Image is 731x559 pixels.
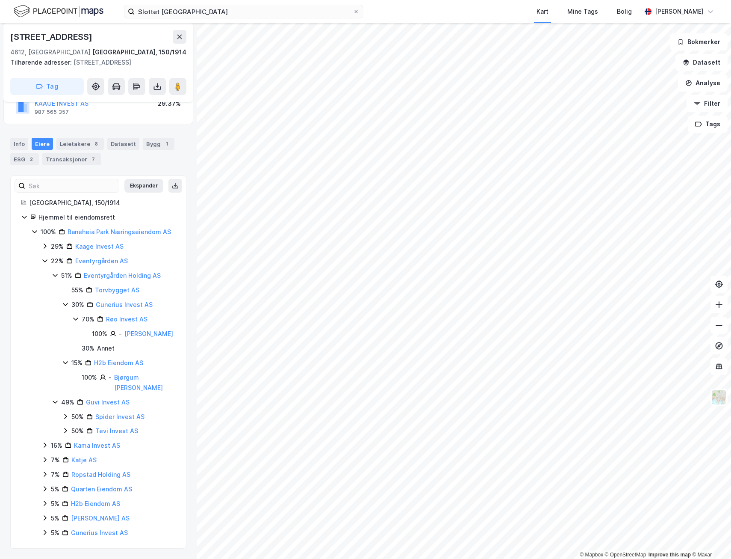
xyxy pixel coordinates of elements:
a: Kaage Invest AS [75,243,124,250]
div: Eiere [32,138,53,150]
a: Bjørgum [PERSON_NAME] [114,374,163,391]
a: Ropstad Holding AS [71,471,130,478]
div: Transaksjoner [42,153,101,165]
button: Bokmerker [670,33,728,51]
a: [PERSON_NAME] [124,330,173,337]
a: Mapbox [580,552,603,558]
button: Tag [10,78,84,95]
div: Mine Tags [567,6,598,17]
a: Gunerius Invest AS [96,301,153,308]
a: Improve this map [648,552,691,558]
div: 30% [71,300,84,310]
div: Bygg [143,138,174,150]
div: 5% [51,484,59,494]
div: 29.37% [158,98,181,109]
div: 100% [92,329,107,339]
div: 8 [92,140,100,148]
div: Leietakere [56,138,104,150]
div: Bolig [617,6,632,17]
div: 29% [51,241,64,252]
a: Torvbygget AS [95,286,139,294]
div: [STREET_ADDRESS] [10,57,180,68]
div: - [119,329,122,339]
div: 15% [71,358,83,368]
div: 5% [51,513,59,523]
div: Datasett [107,138,139,150]
div: 2 [27,155,35,164]
a: Katje AS [71,456,97,464]
div: [GEOGRAPHIC_DATA], 150/1914 [29,198,176,208]
a: Røo Invest AS [106,315,147,323]
a: Guvi Invest AS [86,398,130,406]
div: 100% [41,227,56,237]
div: 100% [82,372,97,383]
div: [GEOGRAPHIC_DATA], 150/1914 [92,47,186,57]
div: - [109,372,112,383]
span: Tilhørende adresser: [10,59,74,66]
div: 51% [61,271,72,281]
div: 7 [89,155,97,164]
div: 30 % [82,343,94,354]
div: 987 565 357 [35,109,69,116]
a: [PERSON_NAME] AS [71,514,130,522]
a: Quarten Eiendom AS [71,485,132,493]
button: Ekspander [124,179,163,193]
div: 16% [51,440,62,451]
a: Tevi Invest AS [95,427,138,434]
div: Annet [97,343,115,354]
button: Filter [687,95,728,112]
div: 5% [51,528,59,538]
img: logo.f888ab2527a4732fd821a326f86c7f29.svg [14,4,103,19]
button: Datasett [675,54,728,71]
div: 7% [51,470,60,480]
a: H2b Eiendom AS [94,359,143,366]
a: H2b Eiendom AS [71,500,120,507]
div: 70% [82,314,94,324]
div: 5% [51,499,59,509]
div: 7% [51,455,60,465]
a: OpenStreetMap [605,552,646,558]
div: 55% [71,285,83,295]
div: [STREET_ADDRESS] [10,30,94,44]
iframe: Chat Widget [688,518,731,559]
div: ESG [10,153,39,165]
div: 50% [71,412,84,422]
a: Baneheia Park Næringseiendom AS [68,228,171,235]
button: Tags [688,116,728,133]
a: Gunerius Invest AS [71,529,128,536]
div: Kart [536,6,548,17]
input: Søk på adresse, matrikkel, gårdeiere, leietakere eller personer [135,5,353,18]
a: Spider Invest AS [95,413,144,420]
a: Kama Invest AS [74,442,120,449]
div: 49% [61,397,74,407]
div: 1 [162,140,171,148]
div: Info [10,138,28,150]
div: Hjemmel til eiendomsrett [38,212,176,223]
img: Z [711,389,727,405]
input: Søk [25,179,119,192]
div: 4612, [GEOGRAPHIC_DATA] [10,47,91,57]
div: 50% [71,426,84,436]
div: 22% [51,256,64,266]
a: Eventyrgården Holding AS [84,272,161,279]
a: Eventyrgården AS [75,257,128,265]
div: [PERSON_NAME] [655,6,704,17]
button: Analyse [678,74,728,92]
